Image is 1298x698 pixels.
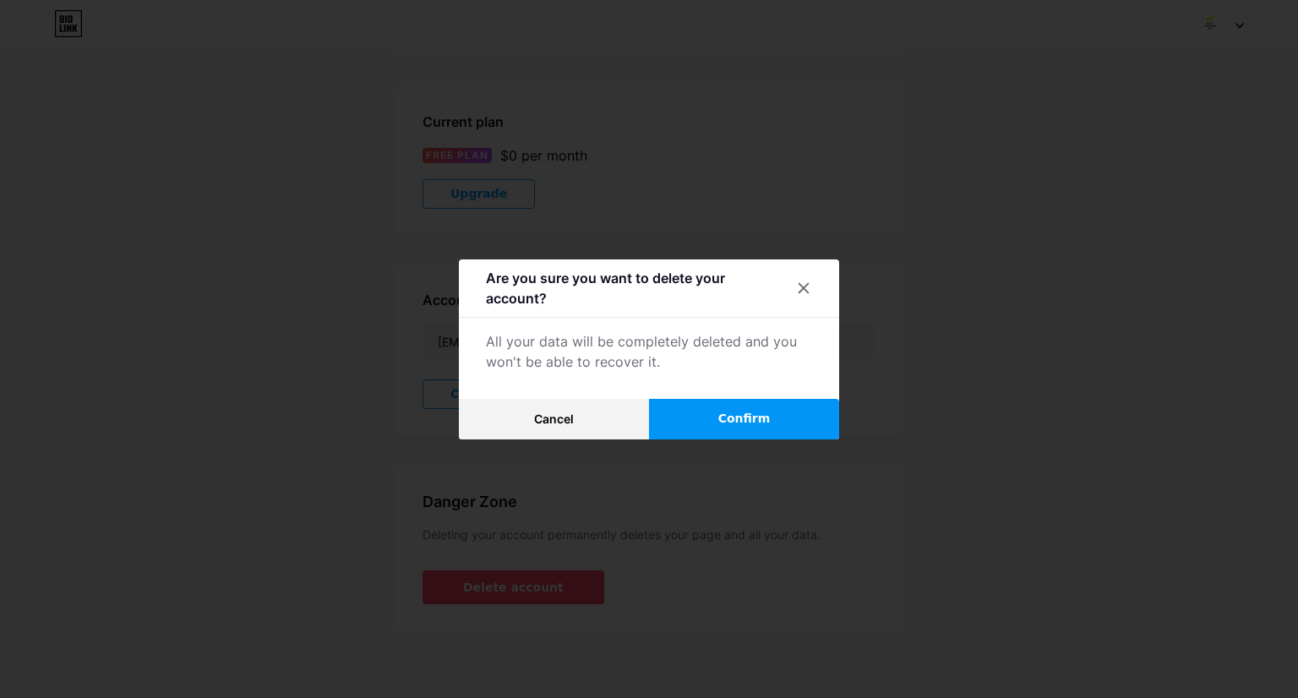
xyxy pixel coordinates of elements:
[486,268,788,308] div: Are you sure you want to delete your account?
[649,399,839,439] button: Confirm
[534,412,574,426] span: Cancel
[486,331,812,372] div: All your data will be completely deleted and you won't be able to recover it.
[459,399,649,439] button: Cancel
[718,410,771,428] span: Confirm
